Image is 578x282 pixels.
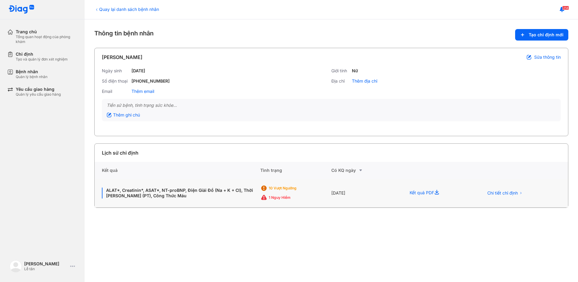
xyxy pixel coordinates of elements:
[107,112,140,118] div: Thêm ghi chú
[269,186,317,191] div: 10 Vượt ngưỡng
[402,179,476,208] div: Kết quả PDF
[102,78,129,84] div: Số điện thoại
[102,149,138,156] div: Lịch sử chỉ định
[132,89,154,94] div: Thêm email
[132,78,170,84] div: [PHONE_NUMBER]
[24,267,68,271] div: Lễ tân
[260,162,331,179] div: Tình trạng
[16,92,61,97] div: Quản lý yêu cầu giao hàng
[484,189,526,198] button: Chi tiết chỉ định
[529,32,563,38] span: Tạo chỉ định mới
[352,78,377,84] div: Thêm địa chỉ
[132,68,145,74] div: [DATE]
[8,5,34,14] img: logo
[16,57,68,62] div: Tạo và quản lý đơn xét nghiệm
[16,74,47,79] div: Quản lý bệnh nhân
[102,89,129,94] div: Email
[102,54,142,61] div: [PERSON_NAME]
[331,68,349,74] div: Giới tính
[94,6,159,12] div: Quay lại danh sách bệnh nhân
[102,188,253,198] div: ALAT*, Creatinin*, ASAT*, NT-proBNP, Điện Giải Đồ (Na + K + Cl), Thời [PERSON_NAME] (PT), Công Th...
[10,260,22,272] img: logo
[16,34,77,44] div: Tổng quan hoạt động của phòng khám
[102,68,129,74] div: Ngày sinh
[269,195,317,200] div: 1 Nguy hiểm
[16,29,77,34] div: Trang chủ
[95,162,260,179] div: Kết quả
[24,261,68,267] div: [PERSON_NAME]
[16,69,47,74] div: Bệnh nhân
[16,51,68,57] div: Chỉ định
[562,6,569,10] span: 214
[331,179,402,208] div: [DATE]
[331,78,349,84] div: Địa chỉ
[107,103,556,108] div: Tiền sử bệnh, tình trạng sức khỏe...
[515,29,568,41] button: Tạo chỉ định mới
[16,87,61,92] div: Yêu cầu giao hàng
[94,29,568,41] div: Thông tin bệnh nhân
[487,190,518,196] span: Chi tiết chỉ định
[534,54,561,60] span: Sửa thông tin
[331,167,402,174] div: Có KQ ngày
[352,68,358,74] div: Nữ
